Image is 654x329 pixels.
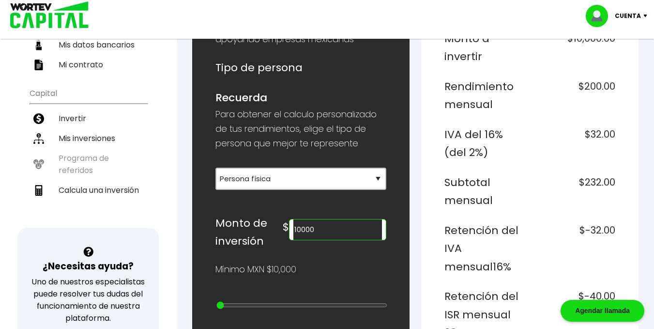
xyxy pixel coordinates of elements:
img: datos-icon.10cf9172.svg [33,40,44,50]
h6: Recuerda [215,89,386,107]
img: profile-image [586,5,615,27]
a: Calcula una inversión [30,180,147,200]
h6: Monto a invertir [444,30,526,66]
p: Para obtener el calculo personalizado de tus rendimientos, elige el tipo de persona que mejor te ... [215,107,386,151]
h6: Monto de inversión [215,214,283,251]
p: Mínimo MXN $10,000 [215,262,296,277]
img: inversiones-icon.6695dc30.svg [33,133,44,144]
h6: $-32.00 [533,221,615,276]
h6: $200.00 [533,78,615,114]
h6: Retención del IVA mensual 16% [444,221,526,276]
a: Mi contrato [30,55,147,75]
h3: ¿Necesitas ayuda? [43,259,134,273]
h6: Subtotal mensual [444,173,526,210]
img: calculadora-icon.17d418c4.svg [33,185,44,196]
a: Invertir [30,109,147,128]
h6: $ [283,218,289,236]
h6: $10,000.00 [533,30,615,66]
p: Cuenta [615,9,641,23]
img: icon-down [641,15,654,17]
h6: Tipo de persona [215,59,386,77]
img: invertir-icon.b3b967d7.svg [33,113,44,124]
h6: $232.00 [533,173,615,210]
h6: $32.00 [533,125,615,162]
p: Uno de nuestros especialistas puede resolver tus dudas del funcionamiento de nuestra plataforma. [30,276,146,324]
h6: Rendimiento mensual [444,78,526,114]
h6: IVA del 16% (del 2%) [444,125,526,162]
div: Agendar llamada [561,300,644,322]
img: contrato-icon.f2db500c.svg [33,60,44,70]
a: Mis inversiones [30,128,147,148]
a: Mis datos bancarios [30,35,147,55]
ul: Capital [30,82,147,224]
